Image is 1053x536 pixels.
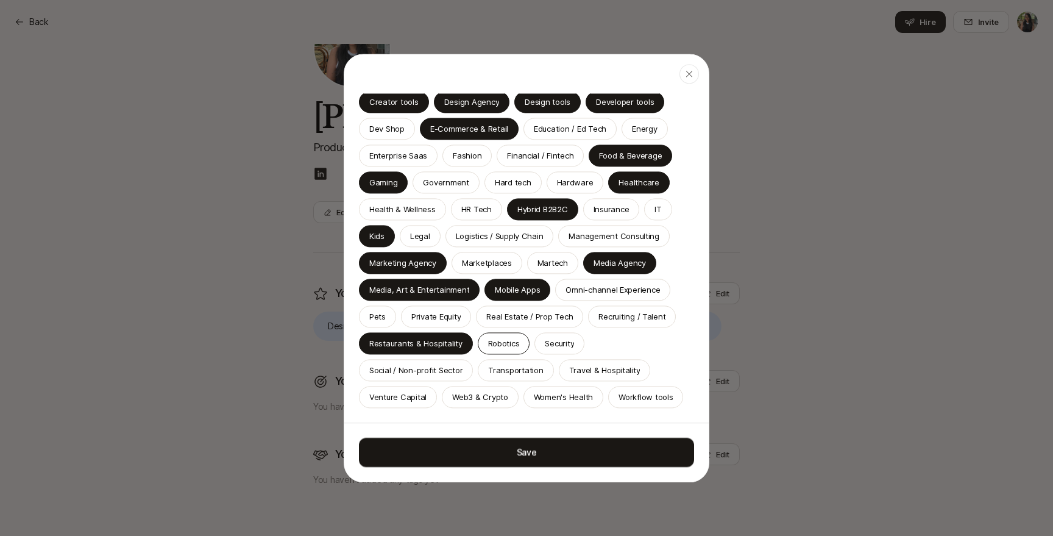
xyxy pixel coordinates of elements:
p: Gaming [369,176,397,188]
p: Health & Wellness [369,203,436,215]
p: Real Estate / Prop Tech [486,310,573,323]
p: IT [654,203,661,215]
p: Creator tools [369,96,419,108]
p: Logistics / Supply Chain [456,230,544,242]
p: Education / Ed Tech [534,123,606,135]
p: Travel & Hospitality [569,364,640,376]
p: Transportation [488,364,543,376]
p: Workflow tools [619,391,673,403]
p: Management Consulting [569,230,659,242]
p: Robotics [488,337,520,349]
p: Design Agency [444,96,500,108]
p: Pets [369,310,386,323]
p: Insurance [594,203,629,215]
p: Hardware [557,176,594,188]
p: Food & Beverage [599,149,662,162]
p: Recruiting / Talent [598,310,665,323]
p: Legal [410,230,430,242]
p: Women's Health [534,391,593,403]
p: Kids [369,230,385,242]
p: Mobile Apps [495,284,540,296]
p: Marketplaces [462,257,512,269]
p: Web3 & Crypto [452,391,508,403]
p: Design tools [525,96,570,108]
p: Media Agency [594,257,646,269]
p: Energy [632,123,657,135]
p: Fashion [453,149,481,162]
p: Hard tech [495,176,531,188]
p: Dev Shop [369,123,405,135]
p: Venture Capital [369,391,427,403]
p: E-Commerce & Retail [430,123,508,135]
button: Save [359,438,694,467]
p: Private Equity [411,310,461,323]
p: Media, Art & Entertainment [369,284,469,296]
p: Healthcare [619,176,659,188]
p: Developer tools [596,96,654,108]
p: Social / Non-profit Sector [369,364,463,376]
p: Martech [537,257,568,269]
p: Omni-channel Experience [565,284,660,296]
p: Enterprise Saas [369,149,427,162]
p: Government [423,176,469,188]
p: HR Tech [461,203,492,215]
p: Financial / Fintech [507,149,573,162]
p: Marketing Agency [369,257,436,269]
p: Hybrid B2B2C [517,203,568,215]
p: Restaurants & Hospitality [369,337,463,349]
p: Security [545,337,574,349]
